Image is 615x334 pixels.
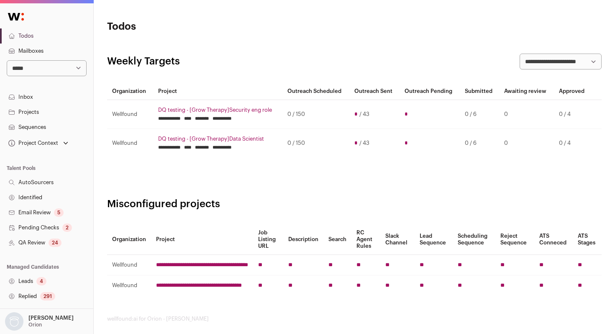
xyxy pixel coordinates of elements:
[359,111,369,118] span: / 43
[554,129,591,158] td: 0 / 4
[534,224,573,255] th: ATS Conneced
[5,312,23,331] img: nopic.png
[282,100,349,129] td: 0 / 150
[151,224,253,255] th: Project
[49,239,61,247] div: 24
[460,83,499,100] th: Submitted
[107,100,153,129] td: Wellfound
[107,255,151,275] td: Wellfound
[3,8,28,25] img: Wellfound
[460,100,499,129] td: 0 / 6
[323,224,351,255] th: Search
[283,224,323,255] th: Description
[499,129,554,158] td: 0
[62,224,72,232] div: 2
[107,55,180,68] h2: Weekly Targets
[415,224,453,255] th: Lead Sequence
[554,83,591,100] th: Approved
[359,140,369,146] span: / 43
[107,316,602,322] footer: wellfound:ai for Orion - [PERSON_NAME]
[499,100,554,129] td: 0
[36,277,46,285] div: 4
[380,224,414,255] th: Slack Channel
[7,140,58,146] div: Project Context
[28,315,74,321] p: [PERSON_NAME]
[107,224,151,255] th: Organization
[282,83,349,100] th: Outreach Scheduled
[54,208,64,217] div: 5
[107,83,153,100] th: Organization
[28,321,42,328] p: Orion
[253,224,283,255] th: Job Listing URL
[107,198,602,211] h2: Misconfigured projects
[40,292,55,301] div: 291
[499,83,554,100] th: Awaiting review
[349,83,400,100] th: Outreach Sent
[107,275,151,296] td: Wellfound
[495,224,534,255] th: Reject Sequence
[3,312,75,331] button: Open dropdown
[453,224,496,255] th: Scheduling Sequence
[158,136,277,142] a: DQ testing - [Grow Therapy]Data Scientist
[282,129,349,158] td: 0 / 150
[460,129,499,158] td: 0 / 6
[573,224,602,255] th: ATS Stages
[153,83,282,100] th: Project
[400,83,460,100] th: Outreach Pending
[107,129,153,158] td: Wellfound
[351,224,380,255] th: RC Agent Rules
[158,107,277,113] a: DQ testing - [Grow Therapy]Security eng role
[7,137,70,149] button: Open dropdown
[554,100,591,129] td: 0 / 4
[107,20,272,33] h1: Todos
